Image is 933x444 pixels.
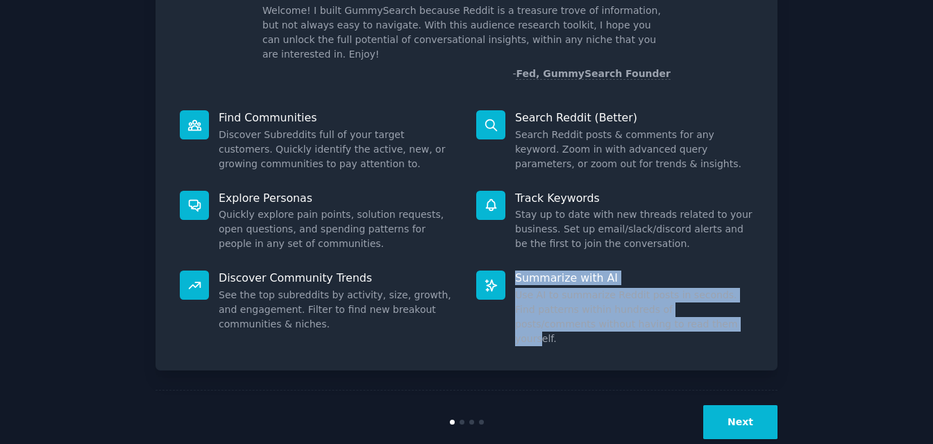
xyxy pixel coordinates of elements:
a: Fed, GummySearch Founder [516,68,671,80]
p: Search Reddit (Better) [515,110,753,125]
p: Welcome! I built GummySearch because Reddit is a treasure trove of information, but not always ea... [262,3,671,62]
p: Summarize with AI [515,271,753,285]
dd: Use AI to summarize Reddit posts in seconds. Find patterns within hundreds of posts/comments with... [515,288,753,346]
dd: Search Reddit posts & comments for any keyword. Zoom in with advanced query parameters, or zoom o... [515,128,753,171]
p: Explore Personas [219,191,457,205]
dd: Discover Subreddits full of your target customers. Quickly identify the active, new, or growing c... [219,128,457,171]
button: Next [703,405,777,439]
dd: Quickly explore pain points, solution requests, open questions, and spending patterns for people ... [219,207,457,251]
p: Discover Community Trends [219,271,457,285]
p: Find Communities [219,110,457,125]
dd: See the top subreddits by activity, size, growth, and engagement. Filter to find new breakout com... [219,288,457,332]
p: Track Keywords [515,191,753,205]
div: - [512,67,671,81]
dd: Stay up to date with new threads related to your business. Set up email/slack/discord alerts and ... [515,207,753,251]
